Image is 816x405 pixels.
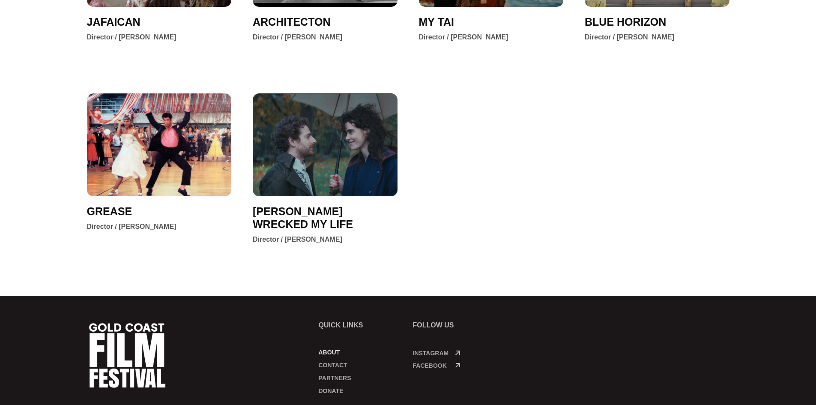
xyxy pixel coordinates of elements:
div: Director / [PERSON_NAME] [585,33,674,42]
div: Director / [PERSON_NAME] [253,33,342,42]
a: Instagram [413,350,449,357]
a: MY TAI [419,15,454,28]
a: JAFAICAN [87,15,140,28]
a: Facebook [413,362,447,369]
a: Donate [319,387,404,395]
a: Partners [319,374,404,382]
div: Director / [PERSON_NAME] [87,33,176,42]
a: Contact [319,361,404,369]
a: ARCHITECTON [253,15,330,28]
p: FOLLOW US [413,322,499,329]
a: GREASE [87,205,132,218]
a: Facebook [455,363,460,368]
p: Quick links [319,322,404,329]
a: BLUE HORIZON [585,15,666,28]
a: Instagram [455,351,460,355]
a: [PERSON_NAME] WRECKED MY LIFE [253,205,398,231]
div: Director / [PERSON_NAME] [87,222,176,231]
div: Director / [PERSON_NAME] [253,235,342,244]
div: Director / [PERSON_NAME] [419,33,508,42]
a: About [319,348,404,357]
nav: Menu [319,348,404,395]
